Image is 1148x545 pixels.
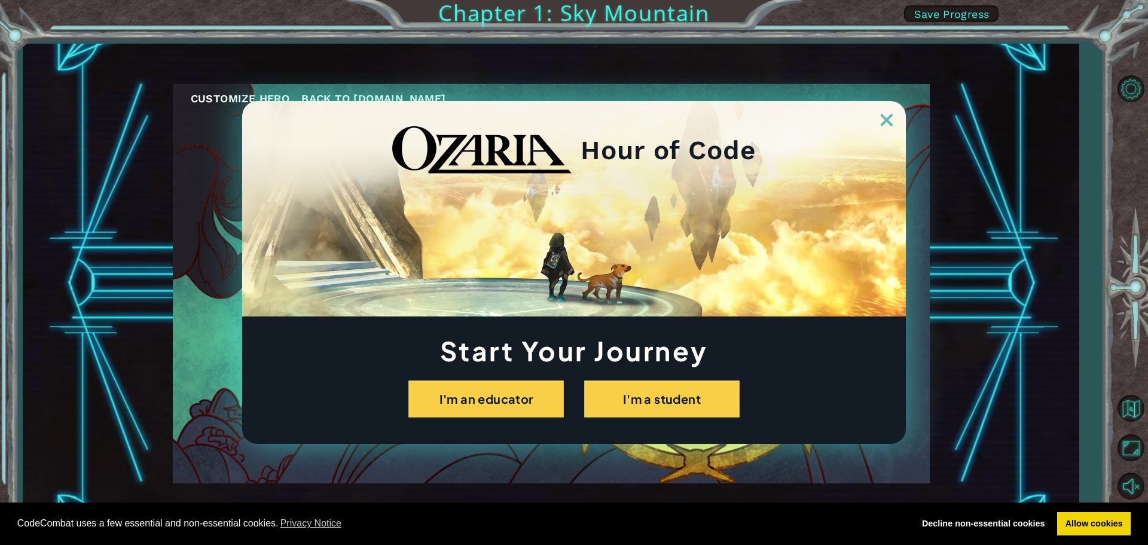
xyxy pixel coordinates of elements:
[581,139,756,162] h2: Hour of Code
[392,126,572,174] img: blackOzariaWordmark.png
[1057,512,1131,536] a: allow cookies
[17,514,905,532] span: CodeCombat uses a few essential and non-essential cookies.
[279,514,344,532] a: learn more about cookies
[584,380,740,418] button: I'm a student
[881,114,893,126] img: ExitButton_Dusk.png
[408,380,564,418] button: I'm an educator
[242,339,906,363] h1: Start Your Journey
[914,512,1053,536] a: deny cookies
